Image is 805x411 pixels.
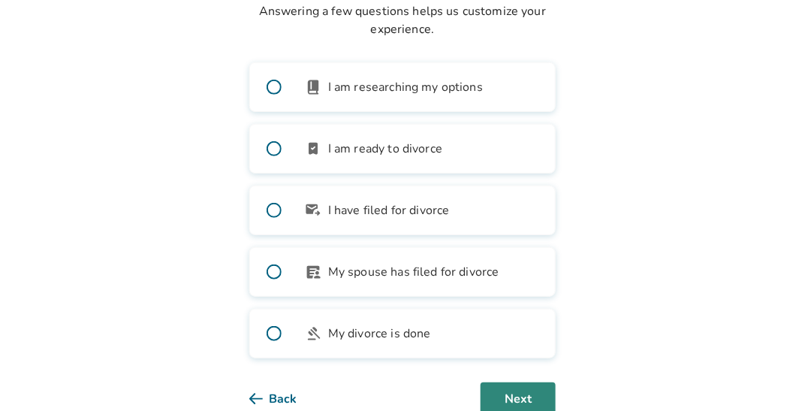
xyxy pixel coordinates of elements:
[304,201,322,219] span: outgoing_mail
[304,263,322,281] span: article_person
[304,325,322,343] span: gavel
[304,140,322,158] span: bookmark_check
[249,2,556,38] p: Answering a few questions helps us customize your experience.
[730,339,805,411] iframe: Chat Widget
[328,140,442,158] span: I am ready to divorce
[328,78,483,96] span: I am researching my options
[328,325,431,343] span: My divorce is done
[304,78,322,96] span: book_2
[328,263,499,281] span: My spouse has filed for divorce
[328,201,450,219] span: I have filed for divorce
